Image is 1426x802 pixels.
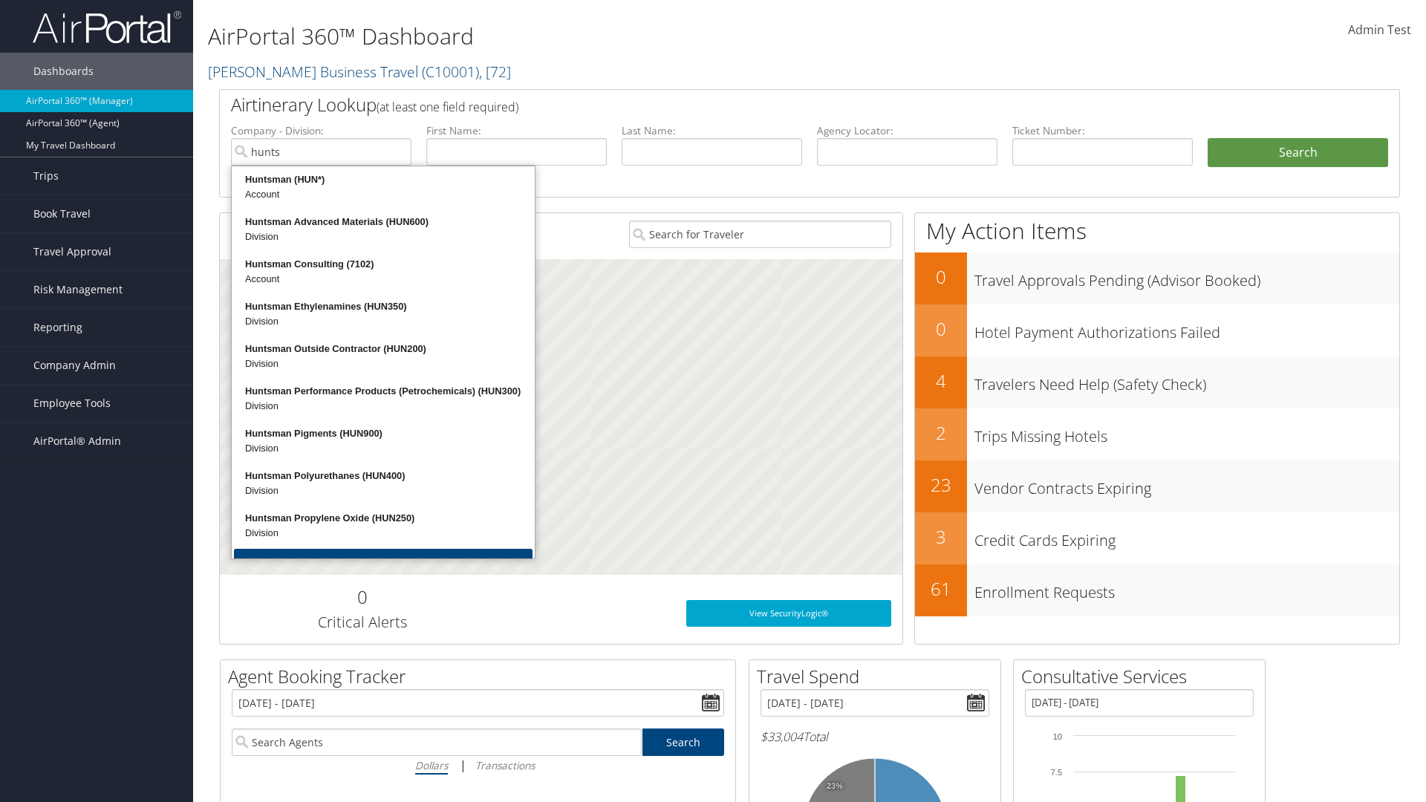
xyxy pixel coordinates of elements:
[234,549,533,587] button: More Results
[915,524,967,550] h2: 3
[974,419,1399,447] h3: Trips Missing Hotels
[234,314,533,329] div: Division
[974,575,1399,603] h3: Enrollment Requests
[761,728,803,745] span: $33,004
[1053,732,1062,741] tspan: 10
[33,53,94,90] span: Dashboards
[231,92,1290,117] h2: Airtinerary Lookup
[1348,7,1411,53] a: Admin Test
[33,233,111,270] span: Travel Approval
[629,221,891,248] input: Search for Traveler
[208,21,1010,52] h1: AirPortal 360™ Dashboard
[817,123,997,138] label: Agency Locator:
[915,264,967,290] h2: 0
[686,600,891,627] a: View SecurityLogic®
[33,10,181,45] img: airportal-logo.png
[915,215,1399,247] h1: My Action Items
[234,441,533,456] div: Division
[234,257,533,272] div: Huntsman Consulting (7102)
[234,299,533,314] div: Huntsman Ethylenamines (HUN350)
[33,157,59,195] span: Trips
[33,423,121,460] span: AirPortal® Admin
[234,526,533,541] div: Division
[234,215,533,229] div: Huntsman Advanced Materials (HUN600)
[915,316,967,342] h2: 0
[234,187,533,202] div: Account
[33,309,82,346] span: Reporting
[234,272,533,287] div: Account
[915,368,967,394] h2: 4
[479,62,511,82] span: , [ 72 ]
[426,123,607,138] label: First Name:
[915,252,1399,304] a: 0Travel Approvals Pending (Advisor Booked)
[915,564,1399,616] a: 61Enrollment Requests
[974,523,1399,551] h3: Credit Cards Expiring
[234,511,533,526] div: Huntsman Propylene Oxide (HUN250)
[827,782,843,791] tspan: 23%
[915,576,967,601] h2: 61
[1348,22,1411,38] span: Admin Test
[475,758,535,772] i: Transactions
[974,471,1399,499] h3: Vendor Contracts Expiring
[415,758,448,772] i: Dollars
[915,408,1399,460] a: 2Trips Missing Hotels
[228,664,735,689] h2: Agent Booking Tracker
[1012,123,1193,138] label: Ticket Number:
[234,342,533,356] div: Huntsman Outside Contractor (HUN200)
[234,399,533,414] div: Division
[915,420,967,446] h2: 2
[33,195,91,232] span: Book Travel
[231,584,493,610] h2: 0
[234,172,533,187] div: Huntsman (HUN*)
[33,385,111,422] span: Employee Tools
[234,384,533,399] div: Huntsman Performance Products (Petrochemicals) (HUN300)
[1208,138,1388,168] button: Search
[1021,664,1265,689] h2: Consultative Services
[232,728,642,756] input: Search Agents
[231,612,493,633] h3: Critical Alerts
[915,356,1399,408] a: 4Travelers Need Help (Safety Check)
[234,229,533,244] div: Division
[915,304,1399,356] a: 0Hotel Payment Authorizations Failed
[234,356,533,371] div: Division
[761,728,989,745] h6: Total
[757,664,1000,689] h2: Travel Spend
[915,460,1399,512] a: 23Vendor Contracts Expiring
[915,512,1399,564] a: 3Credit Cards Expiring
[974,315,1399,343] h3: Hotel Payment Authorizations Failed
[377,99,518,115] span: (at least one field required)
[1051,768,1062,777] tspan: 7.5
[234,483,533,498] div: Division
[33,347,116,384] span: Company Admin
[974,367,1399,395] h3: Travelers Need Help (Safety Check)
[622,123,802,138] label: Last Name:
[422,62,479,82] span: ( C10001 )
[232,756,724,775] div: |
[33,271,123,308] span: Risk Management
[208,62,511,82] a: [PERSON_NAME] Business Travel
[974,263,1399,291] h3: Travel Approvals Pending (Advisor Booked)
[231,123,411,138] label: Company - Division:
[234,469,533,483] div: Huntsman Polyurethanes (HUN400)
[642,728,725,756] a: Search
[234,426,533,441] div: Huntsman Pigments (HUN900)
[915,472,967,498] h2: 23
